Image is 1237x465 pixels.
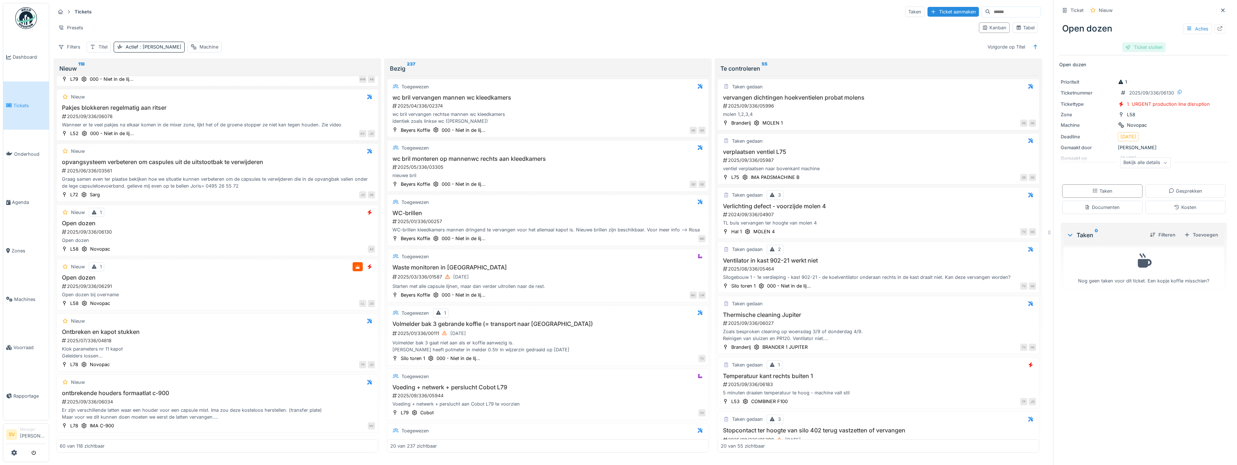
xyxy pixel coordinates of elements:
div: Beyers Koffie [401,181,430,188]
span: Voorraad [13,344,46,351]
div: Acties [1183,24,1212,34]
div: Volgorde op Titel [984,42,1028,52]
div: 2025/09/336/06027 [722,320,1036,327]
span: Machines [14,296,46,303]
div: AB [368,76,375,83]
div: Gesprekken [1169,188,1202,194]
li: [PERSON_NAME] [20,427,46,442]
div: 1 [100,209,102,216]
div: KV [359,130,366,137]
div: Machine [1061,122,1115,129]
h3: Temperatuur kant rechts buiten 1 [721,373,1036,380]
div: 2025/09/336/05996 [722,102,1036,109]
span: Tickets [13,102,46,109]
div: TV [1020,344,1027,351]
div: Branderij [731,120,751,126]
div: Er zijn verschillende latten waar een houder voor een capsule mist. Ima zou deze kosteloos herste... [60,407,375,420]
div: COMBINER F100 [751,398,788,405]
div: BRANDER 1 JUPITER [762,344,808,351]
div: Nieuw [71,209,85,216]
div: AZ [368,246,375,253]
div: GE [1020,120,1027,127]
div: Documenten [1085,204,1120,211]
div: IMA C-900 [90,422,114,429]
div: Novopac [90,246,110,252]
div: Taken gedaan [732,416,763,423]
div: 2025/08/336/05398 [722,435,1036,444]
div: JD [368,300,375,307]
div: 000 - Niet in de lij... [767,282,811,289]
h3: voedingen voorzien voor kartoneuse L82 [390,438,706,445]
div: MOLEN 1 [762,120,783,126]
div: Novopac [1127,122,1147,129]
div: GE [698,127,706,134]
div: Gemaakt door [1061,144,1115,151]
div: Toegewezen [401,199,429,206]
div: molen 1,2,3,4 [721,111,1036,118]
div: Voeding + netwerk + perslucht aan Cobot L79 te voorzien [390,401,706,407]
a: Rapportage [3,372,49,420]
div: Taken gedaan [732,361,763,368]
div: GE [690,127,697,134]
div: GE [1029,228,1036,235]
sup: 0 [1095,231,1098,239]
div: L58 [70,300,79,307]
div: Nieuw [1099,7,1112,14]
div: 000 - Niet in de lij... [442,292,485,298]
div: nieuwe bril [390,172,706,179]
div: 1. URGENT production line disruption [1127,101,1210,108]
img: Badge_color-CXgf-gQk.svg [15,7,37,29]
div: 20 van 237 zichtbaar [390,443,437,449]
div: 20 van 55 zichtbaar [721,443,765,449]
div: Starten met alle capsule lijnen, maar dan verder uitrollen naar de rest. [390,283,706,290]
h3: Voeding + netwerk + perslucht Cobot L79 [390,384,706,391]
h3: Ventilator in kast 902-21 werkt niet [721,257,1036,264]
div: L78 [70,361,78,368]
div: Open dozen bij overname [60,291,375,298]
div: Zoals besproken cleaning op woensdag 3/9 of donderdag 4/9. Reinigen van sluizen en PR120. Ventila... [721,328,1036,342]
div: Bekijk alle details [1120,158,1171,168]
div: MJ [690,292,697,299]
div: 000 - Niet in de lij... [90,76,134,83]
h3: vervangen dichtingen hoekventielen probat molens [721,94,1036,101]
h3: Ontbreken en kapot stukken [60,328,375,335]
div: 2025/07/336/04818 [61,337,375,344]
div: Titel [98,43,108,50]
div: 2025/06/336/03561 [61,167,375,174]
div: 1 [100,263,102,270]
div: L52 [70,130,79,137]
div: Novopac [90,361,110,368]
div: WC-brillen kleedkamers mannen dringend te vervangen voor het allemaal kapot is. Nieuwe brillen zi... [390,226,706,233]
div: Ticketnummer [1061,89,1115,96]
sup: 55 [762,64,767,73]
div: GE [698,181,706,188]
div: wc bril vervangen rechtse mannen wc kleedkamers identiek zoals linkse wc ([PERSON_NAME]) [390,111,706,125]
div: Ticket aanmaken [927,7,979,17]
div: L53 [731,398,740,405]
div: Hal 1 [731,228,742,235]
div: Zone [1061,111,1115,118]
div: Taken gedaan [732,192,763,198]
div: Toegewezen [401,144,429,151]
div: Graag samen even ter plaatse bekijken hoe we situatie kunnen verbeteren om de capsules te verwijd... [60,176,375,189]
div: Deadline [1061,133,1115,140]
div: Taken [1092,188,1112,194]
div: 2025/09/336/06130 [61,229,375,235]
div: Taken gedaan [732,83,763,90]
h3: Thermische cleaning Jupiter [721,311,1036,318]
div: 000 - Niet in de lij... [437,355,480,362]
div: 2025/01/336/00111 [392,329,706,338]
div: ventiel verplaatsen naar bovenkant machine [721,165,1036,172]
div: LL [359,300,366,307]
div: TP [1020,398,1027,405]
li: SV [6,429,17,440]
div: Presets [55,22,87,33]
div: 3 [778,416,781,423]
div: 60 van 118 zichtbaar [60,443,105,449]
div: Taken gedaan [732,300,763,307]
div: L75 [731,174,739,181]
div: Taken gedaan [732,246,763,253]
div: GE [368,191,375,198]
div: Toegewezen [401,373,429,380]
span: Zones [12,247,46,254]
